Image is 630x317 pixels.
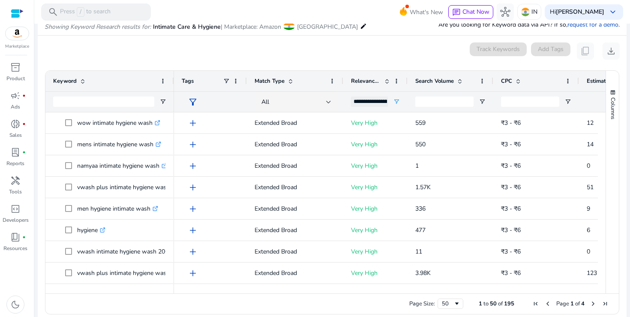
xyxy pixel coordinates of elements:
[22,122,26,126] span: fiber_manual_record
[587,248,590,256] span: 0
[415,183,431,191] span: 1.57K
[188,118,198,128] span: add
[255,77,285,85] span: Match Type
[22,151,26,154] span: fiber_manual_record
[255,114,336,132] p: Extended Broad
[188,161,198,171] span: add
[351,221,400,239] p: Very High
[6,160,24,167] p: Reports
[53,97,154,107] input: Keyword Filter Input
[462,8,489,16] span: Chat Now
[77,178,177,196] p: vwash plus intimate hygiene wash
[415,226,426,234] span: 477
[10,119,21,129] span: donut_small
[351,200,400,217] p: Very High
[602,300,609,307] div: Last Page
[609,97,617,119] span: Columns
[479,300,482,308] span: 1
[255,157,336,175] p: Extended Broad
[590,300,597,307] div: Next Page
[501,162,521,170] span: ₹3 - ₹6
[504,300,514,308] span: 195
[77,114,160,132] p: wow intimate hygiene wash
[255,136,336,153] p: Extended Broad
[501,226,521,234] span: ₹3 - ₹6
[188,247,198,257] span: add
[608,7,618,17] span: keyboard_arrow_down
[9,188,22,196] p: Tools
[10,147,21,157] span: lab_profile
[544,300,551,307] div: Previous Page
[556,300,569,308] span: Page
[9,131,22,139] p: Sales
[415,140,426,148] span: 550
[570,300,574,308] span: 1
[415,248,422,256] span: 11
[351,243,400,260] p: Very High
[490,300,497,308] span: 50
[498,300,503,308] span: of
[603,42,620,60] button: download
[415,119,426,127] span: 559
[564,98,571,105] button: Open Filter Menu
[501,97,559,107] input: CPC Filter Input
[77,136,161,153] p: mens intimate hygiene wash
[501,119,521,127] span: ₹3 - ₹6
[581,300,585,308] span: 4
[438,299,463,309] div: Page Size
[448,5,493,19] button: chatChat Now
[500,7,510,17] span: hub
[575,300,580,308] span: of
[77,157,167,175] p: namyaa intimate hygiene wash
[501,248,521,256] span: ₹3 - ₹6
[415,205,426,213] span: 336
[255,243,336,260] p: Extended Broad
[351,77,381,85] span: Relevance Score
[3,216,29,224] p: Developers
[255,200,336,217] p: Extended Broad
[409,300,435,308] div: Page Size:
[410,5,443,20] span: What's New
[11,103,20,111] p: Ads
[159,98,166,105] button: Open Filter Menu
[415,269,431,277] span: 3.98K
[501,77,512,85] span: CPC
[77,243,185,260] p: vwash intimate hygiene wash 200 ml
[521,8,530,16] img: in.svg
[261,98,269,106] span: All
[10,62,21,72] span: inventory_2
[10,204,21,214] span: code_blocks
[6,75,25,82] p: Product
[10,91,21,101] span: campaign
[188,139,198,150] span: add
[53,77,77,85] span: Keyword
[550,9,604,15] p: Hi
[351,114,400,132] p: Very High
[452,8,461,17] span: chat
[606,46,616,56] span: download
[153,23,221,31] span: Intimate Care & Hygiene
[255,178,336,196] p: Extended Broad
[501,183,521,191] span: ₹3 - ₹6
[351,136,400,153] p: Very High
[60,7,111,17] p: Press to search
[255,221,336,239] p: Extended Broad
[587,183,594,191] span: 51
[587,119,594,127] span: 12
[587,140,594,148] span: 14
[6,27,29,40] img: amazon.svg
[497,3,514,21] button: hub
[531,4,537,19] p: IN
[415,97,474,107] input: Search Volume Filter Input
[501,269,521,277] span: ₹3 - ₹6
[77,221,105,239] p: hygiene
[442,300,453,308] div: 50
[556,8,604,16] b: [PERSON_NAME]
[501,205,521,213] span: ₹3 - ₹6
[479,98,486,105] button: Open Filter Menu
[501,140,521,148] span: ₹3 - ₹6
[22,94,26,97] span: fiber_manual_record
[587,162,590,170] span: 0
[188,268,198,278] span: add
[587,226,590,234] span: 6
